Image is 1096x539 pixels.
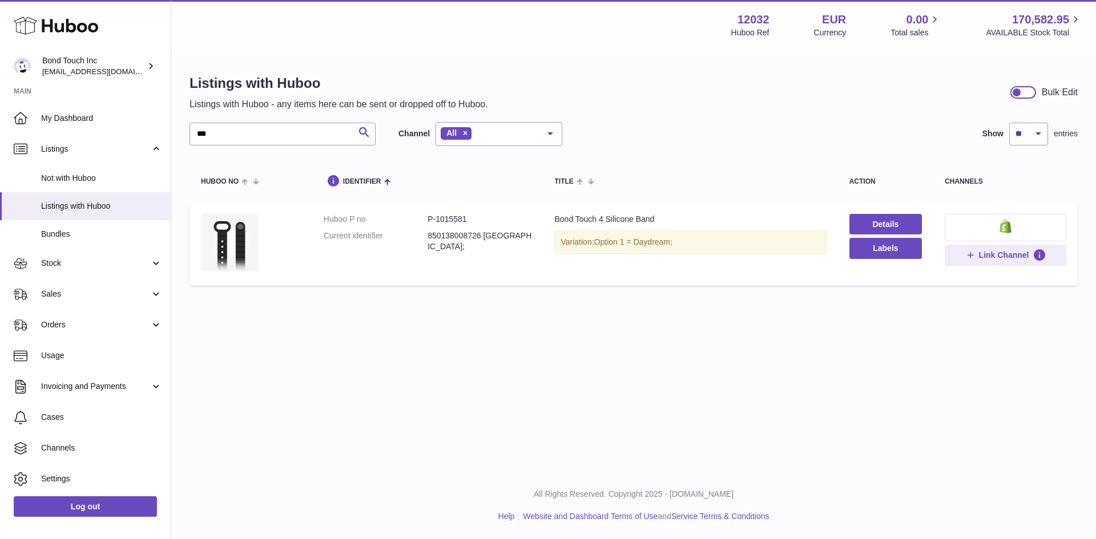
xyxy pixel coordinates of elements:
[1012,12,1069,27] span: 170,582.95
[41,173,162,184] span: Not with Huboo
[42,55,145,77] div: Bond Touch Inc
[41,473,162,484] span: Settings
[190,98,488,111] p: Listings with Huboo - any items here can be sent or dropped off to Huboo.
[41,350,162,361] span: Usage
[519,511,769,522] li: and
[14,58,31,75] img: internalAdmin-12032@internal.huboo.com
[41,144,150,155] span: Listings
[42,67,168,76] span: [EMAIL_ADDRESS][DOMAIN_NAME]
[979,250,1029,260] span: Link Channel
[343,178,381,185] span: identifier
[890,27,941,38] span: Total sales
[41,443,162,453] span: Channels
[814,27,847,38] div: Currency
[982,128,1004,139] label: Show
[14,496,157,517] a: Log out
[890,12,941,38] a: 0.00 Total sales
[41,201,162,212] span: Listings with Huboo
[849,238,922,258] button: Labels
[523,512,658,521] a: Website and Dashboard Terms of Use
[906,12,929,27] span: 0.00
[731,27,769,38] div: Huboo Ref
[324,214,428,225] dt: Huboo P no
[324,230,428,252] dt: Current identifier
[822,12,846,27] strong: EUR
[594,237,672,246] span: Option 1 = Daydream;
[201,178,239,185] span: Huboo no
[849,214,922,234] a: Details
[180,489,1087,500] p: All Rights Reserved. Copyright 2025 - [DOMAIN_NAME]
[41,319,150,330] span: Orders
[446,128,457,137] span: All
[1000,220,1012,233] img: shopify-small.png
[554,214,826,225] div: Bond Touch 4 Silicone Band
[849,178,922,185] div: action
[986,27,1082,38] span: AVAILABLE Stock Total
[428,230,531,252] dd: 850138008726 [GEOGRAPHIC_DATA];
[41,412,162,423] span: Cases
[428,214,531,225] dd: P-1015581
[738,12,769,27] strong: 12032
[554,230,826,254] div: Variation:
[986,12,1082,38] a: 170,582.95 AVAILABLE Stock Total
[398,128,430,139] label: Channel
[1042,86,1078,99] div: Bulk Edit
[41,113,162,124] span: My Dashboard
[554,178,573,185] span: title
[41,381,150,392] span: Invoicing and Payments
[671,512,769,521] a: Service Terms & Conditions
[41,258,150,269] span: Stock
[201,214,258,271] img: Bond Touch 4 Silicone Band
[1054,128,1078,139] span: entries
[41,229,162,240] span: Bundles
[190,74,488,92] h1: Listings with Huboo
[41,289,150,299] span: Sales
[498,512,515,521] a: Help
[945,178,1066,185] div: channels
[945,245,1066,265] button: Link Channel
